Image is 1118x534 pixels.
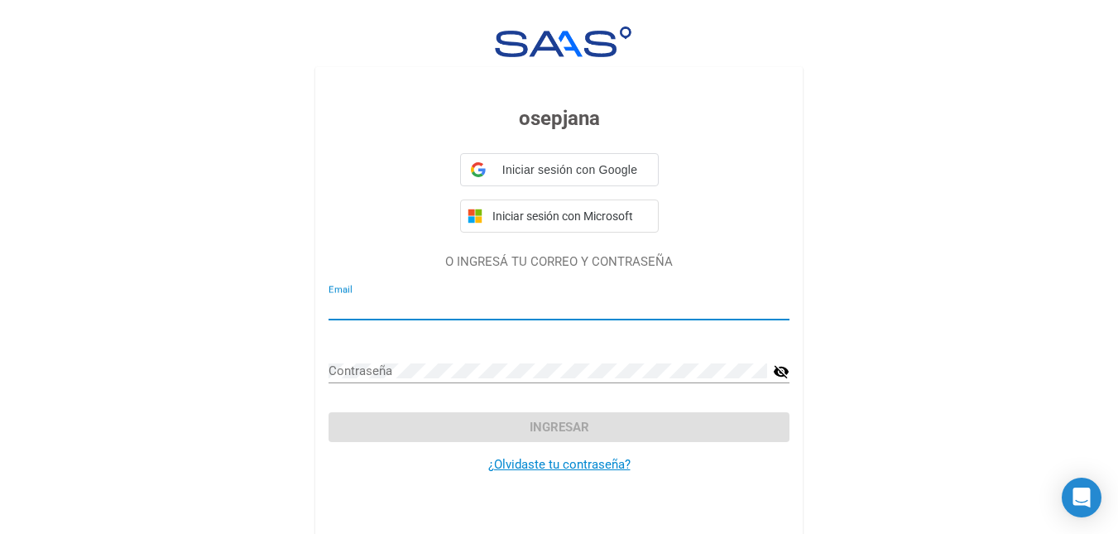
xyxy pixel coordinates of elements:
[773,362,789,382] mat-icon: visibility_off
[530,420,589,435] span: Ingresar
[460,153,659,186] div: Iniciar sesión con Google
[329,412,789,442] button: Ingresar
[460,200,659,233] button: Iniciar sesión con Microsoft
[1062,478,1101,517] div: Open Intercom Messenger
[488,457,631,472] a: ¿Olvidaste tu contraseña?
[489,209,651,223] span: Iniciar sesión con Microsoft
[329,253,789,272] p: O INGRESÁ TU CORREO Y CONTRASEÑA
[329,103,789,133] h3: osepjana
[492,161,648,179] span: Iniciar sesión con Google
